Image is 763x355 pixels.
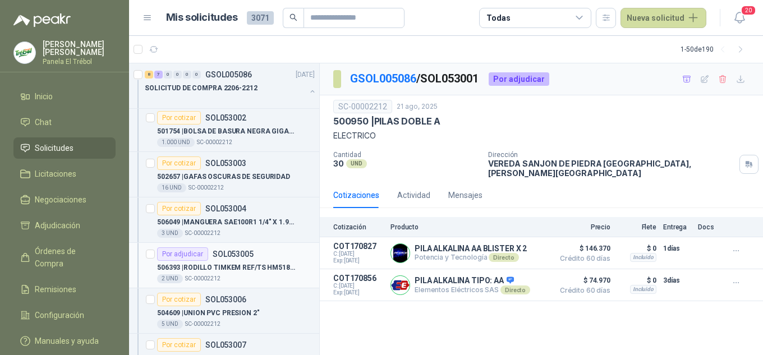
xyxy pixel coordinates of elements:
p: VEREDA SANJON DE PIEDRA [GEOGRAPHIC_DATA] , [PERSON_NAME][GEOGRAPHIC_DATA] [488,159,735,178]
p: 1 días [663,242,691,255]
div: 1.000 UND [157,138,195,147]
a: Chat [13,112,116,133]
a: Por cotizarSOL053002501754 |BOLSA DE BASURA NEGRA GIGANTE 90 X 1201.000 UNDSC-00002212 [129,107,319,152]
span: 3071 [247,11,274,25]
a: Por cotizarSOL053003502657 |GAFAS OSCURAS DE SEGURIDAD16 UNDSC-00002212 [129,152,319,197]
p: 504609 | UNION PVC PRESION 2" [157,308,260,319]
p: SC-00002212 [197,138,232,147]
p: Cantidad [333,151,479,159]
span: Órdenes de Compra [35,245,105,270]
p: Cotización [333,223,384,231]
p: 21 ago, 2025 [397,102,438,112]
div: Por adjudicar [157,247,208,261]
p: 502657 | GAFAS OSCURAS DE SEGURIDAD [157,172,290,182]
div: 0 [183,71,191,79]
button: Nueva solicitud [620,8,706,28]
div: Por cotizar [157,111,201,125]
p: 500950 | PILAS DOBLE A [333,116,440,127]
p: COT170856 [333,274,384,283]
p: Panela El Trébol [43,58,116,65]
div: Por cotizar [157,338,201,352]
div: UND [346,159,367,168]
p: 3 días [663,274,691,287]
p: PILA ALKALINA TIPO: AA [415,276,530,286]
div: 2 UND [157,274,183,283]
a: Por adjudicarSOL053005506393 |RODILLO TIMKEM REF/TS HM518445/HM5184102 UNDSC-00002212 [129,243,319,288]
p: SC-00002212 [185,320,220,329]
a: Órdenes de Compra [13,241,116,274]
a: Negociaciones [13,189,116,210]
p: Producto [390,223,548,231]
p: Potencia y Tecnología [415,253,527,262]
div: 8 [145,71,153,79]
img: Company Logo [391,244,410,262]
p: / SOL053001 [350,70,480,87]
span: Negociaciones [35,193,86,206]
div: Por cotizar [157,293,201,306]
p: SC-00002212 [185,274,220,283]
div: Por adjudicar [489,72,549,86]
p: Elementos Eléctricos SAS [415,285,530,294]
p: 30 [333,159,344,168]
div: Por cotizar [157,156,201,170]
p: ELECTRICO [333,130,750,142]
p: COT170827 [333,242,384,251]
p: Entrega [663,223,691,231]
img: Company Logo [391,276,410,294]
div: 0 [192,71,201,79]
div: 1 - 50 de 190 [681,40,750,58]
div: Actividad [397,189,430,201]
div: 0 [173,71,182,79]
div: 16 UND [157,183,186,192]
span: Solicitudes [35,142,73,154]
div: Incluido [630,285,656,294]
a: 8 7 0 0 0 0 GSOL005086[DATE] SOLICITUD DE COMPRA 2206-2212 [145,68,317,104]
span: Crédito 60 días [554,255,610,262]
span: search [289,13,297,21]
p: SC-00002212 [189,183,224,192]
p: Docs [698,223,720,231]
p: 506049 | MANGUERA SAE100R1 1/4" X 1.90 MT [157,217,297,228]
span: Licitaciones [35,168,76,180]
span: Remisiones [35,283,76,296]
div: Todas [486,12,510,24]
a: Remisiones [13,279,116,300]
p: 506393 | RODILLO TIMKEM REF/TS HM518445/HM518410 [157,262,297,273]
a: Manuales y ayuda [13,330,116,352]
span: Exp: [DATE] [333,257,384,264]
div: Cotizaciones [333,189,379,201]
a: GSOL005086 [350,72,416,85]
p: $ 0 [617,242,656,255]
a: Por cotizarSOL053006504609 |UNION PVC PRESION 2"5 UNDSC-00002212 [129,288,319,334]
div: Incluido [630,253,656,262]
span: 20 [741,5,756,16]
span: Crédito 60 días [554,287,610,294]
img: Logo peakr [13,13,71,27]
p: GSOL005086 [205,71,252,79]
img: Company Logo [14,42,35,63]
span: Inicio [35,90,53,103]
p: SOL053004 [205,205,246,213]
div: 0 [164,71,172,79]
p: SOLICITUD DE COMPRA 2206-2212 [145,83,258,94]
span: Manuales y ayuda [35,335,99,347]
p: SOL053002 [205,114,246,122]
p: PILA ALKALINA AA BLISTER X 2 [415,244,527,253]
button: 20 [729,8,750,28]
a: Por cotizarSOL053004506049 |MANGUERA SAE100R1 1/4" X 1.90 MT3 UNDSC-00002212 [129,197,319,243]
p: SOL053003 [205,159,246,167]
div: SC-00002212 [333,100,392,113]
p: Dirección [488,151,735,159]
span: Configuración [35,309,84,321]
span: Chat [35,116,52,128]
div: Directo [500,285,530,294]
a: Configuración [13,305,116,326]
p: SOL053007 [205,341,246,349]
span: Exp: [DATE] [333,289,384,296]
div: 7 [154,71,163,79]
div: 5 UND [157,320,183,329]
span: Adjudicación [35,219,80,232]
a: Licitaciones [13,163,116,185]
p: 501754 | BOLSA DE BASURA NEGRA GIGANTE 90 X 120 [157,126,297,137]
h1: Mis solicitudes [166,10,238,26]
